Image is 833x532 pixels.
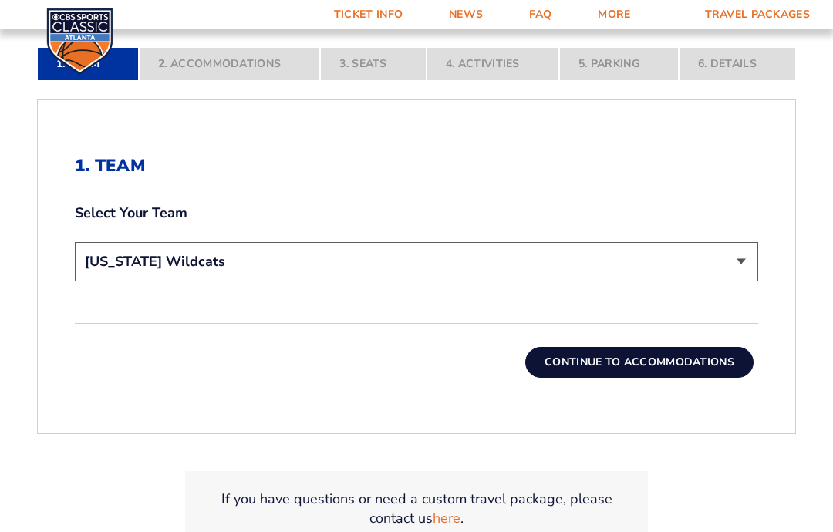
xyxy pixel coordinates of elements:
label: Select Your Team [75,204,758,223]
h2: 1. Team [75,156,758,176]
p: If you have questions or need a custom travel package, please contact us . [204,490,629,528]
img: CBS Sports Classic [46,8,113,75]
button: Continue To Accommodations [525,347,754,378]
a: here [433,509,460,528]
